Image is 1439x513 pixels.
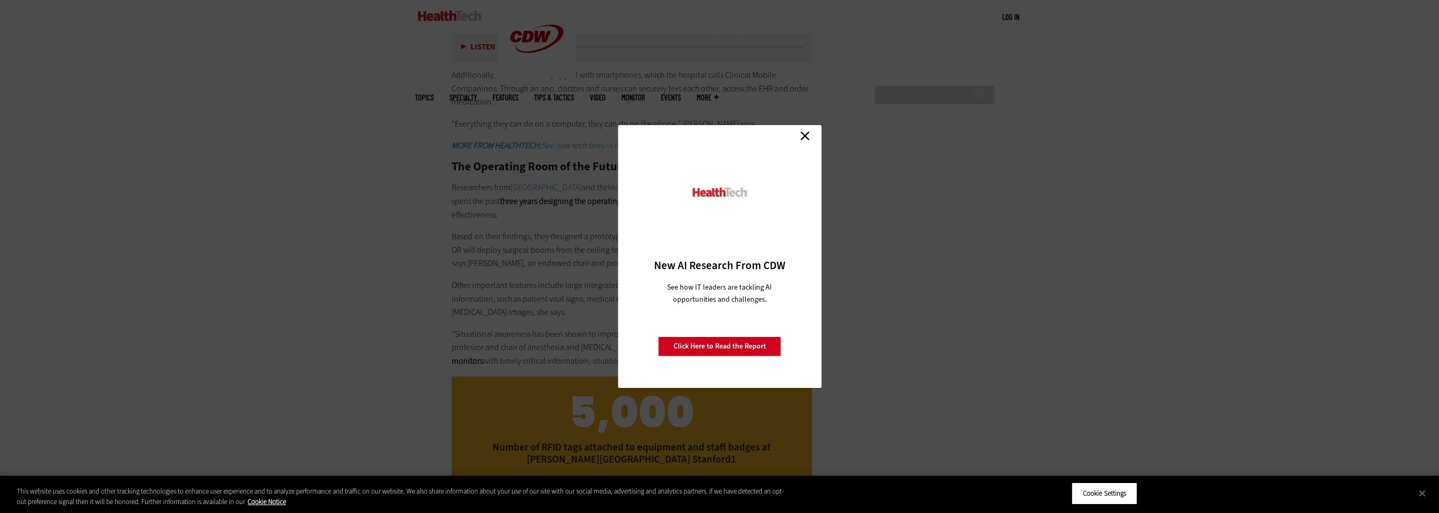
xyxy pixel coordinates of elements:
[655,281,784,305] p: See how IT leaders are tackling AI opportunities and challenges.
[691,187,748,198] img: HealthTech_0.png
[1411,481,1434,505] button: Close
[797,128,813,143] a: Close
[1071,483,1137,505] button: Cookie Settings
[658,336,781,356] a: Click Here to Read the Report
[248,497,286,506] a: More information about your privacy
[17,486,791,507] div: This website uses cookies and other tracking technologies to enhance user experience and to analy...
[636,258,803,273] h3: New AI Research From CDW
